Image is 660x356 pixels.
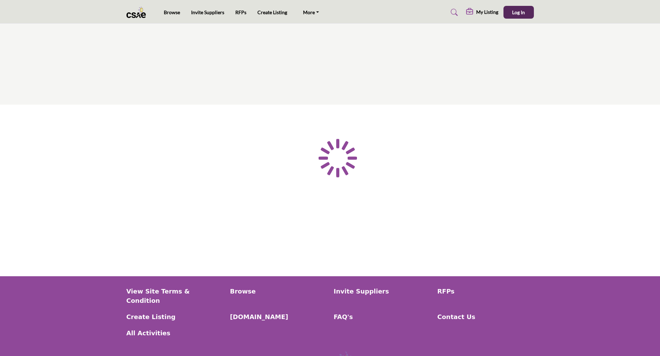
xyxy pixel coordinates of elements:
a: FAQ's [334,312,430,321]
a: Contact Us [437,312,534,321]
a: Create Listing [257,9,287,15]
a: Browse [230,287,327,296]
a: Invite Suppliers [334,287,430,296]
a: RFPs [437,287,534,296]
a: [DOMAIN_NAME] [230,312,327,321]
img: Site Logo [126,7,150,18]
a: RFPs [235,9,246,15]
a: More [298,8,324,17]
a: Search [444,7,462,18]
a: Invite Suppliers [191,9,224,15]
div: My Listing [466,8,498,17]
a: Create Listing [126,312,223,321]
a: All Activities [126,328,223,338]
a: Browse [164,9,180,15]
span: Log In [512,9,525,15]
a: View Site Terms & Condition [126,287,223,305]
button: Log In [503,6,534,19]
h5: My Listing [476,9,498,15]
